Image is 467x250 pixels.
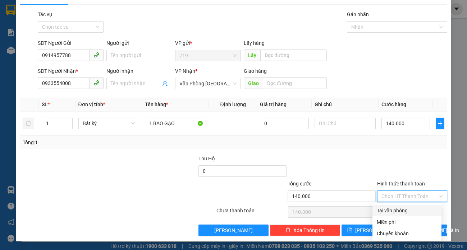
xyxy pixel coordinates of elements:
div: Tổng: 1 [23,138,181,146]
div: Người gửi [106,39,172,47]
span: Thu Hộ [198,156,215,161]
span: phone [93,52,99,58]
div: Miễn phí [377,218,437,226]
th: Ghi chú [312,98,378,112]
button: plus [436,118,444,129]
div: VP gửi [175,39,241,47]
input: VD: Bàn, Ghế [145,118,206,129]
span: Giá trị hàng [260,102,287,107]
button: deleteXóa Thông tin [270,225,340,236]
span: delete [285,227,290,233]
div: Chưa thanh toán [216,207,287,219]
div: Người nhận [106,67,172,75]
span: Tổng cước [288,181,311,187]
span: 719 [179,50,237,61]
span: Văn Phòng Tân Phú [179,78,237,89]
label: Hình thức thanh toán [377,181,425,187]
span: user-add [162,81,168,86]
div: SĐT Người Nhận [38,67,104,75]
span: Xóa Thông tin [293,226,325,234]
span: Lấy hàng [244,40,265,46]
div: SĐT Người Gửi [38,39,104,47]
span: Cước hàng [381,102,406,107]
span: Lấy [244,49,260,61]
div: Chuyển khoản [377,230,437,237]
label: Gán nhãn [347,11,369,17]
button: [PERSON_NAME] [198,225,269,236]
span: VP Nhận [175,68,195,74]
input: 0 [260,118,309,129]
span: Bất kỳ [83,118,135,129]
span: plus [436,121,444,126]
input: Ghi Chú [315,118,375,129]
span: Giao [244,77,263,89]
span: save [347,227,352,233]
span: [PERSON_NAME] [355,226,394,234]
button: delete [23,118,34,129]
span: Tên hàng [145,102,168,107]
div: Tại văn phòng [377,207,437,214]
span: [PERSON_NAME] [214,226,253,234]
input: Dọc đường [260,49,327,61]
label: Tác vụ [38,11,52,17]
span: SL [42,102,47,107]
button: printer[PERSON_NAME] và In [395,225,447,236]
input: Dọc đường [263,77,327,89]
button: save[PERSON_NAME] [342,225,394,236]
span: Đơn vị tính [78,102,105,107]
span: phone [93,80,99,86]
span: Giao hàng [244,68,267,74]
span: Định lượng [220,102,246,107]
